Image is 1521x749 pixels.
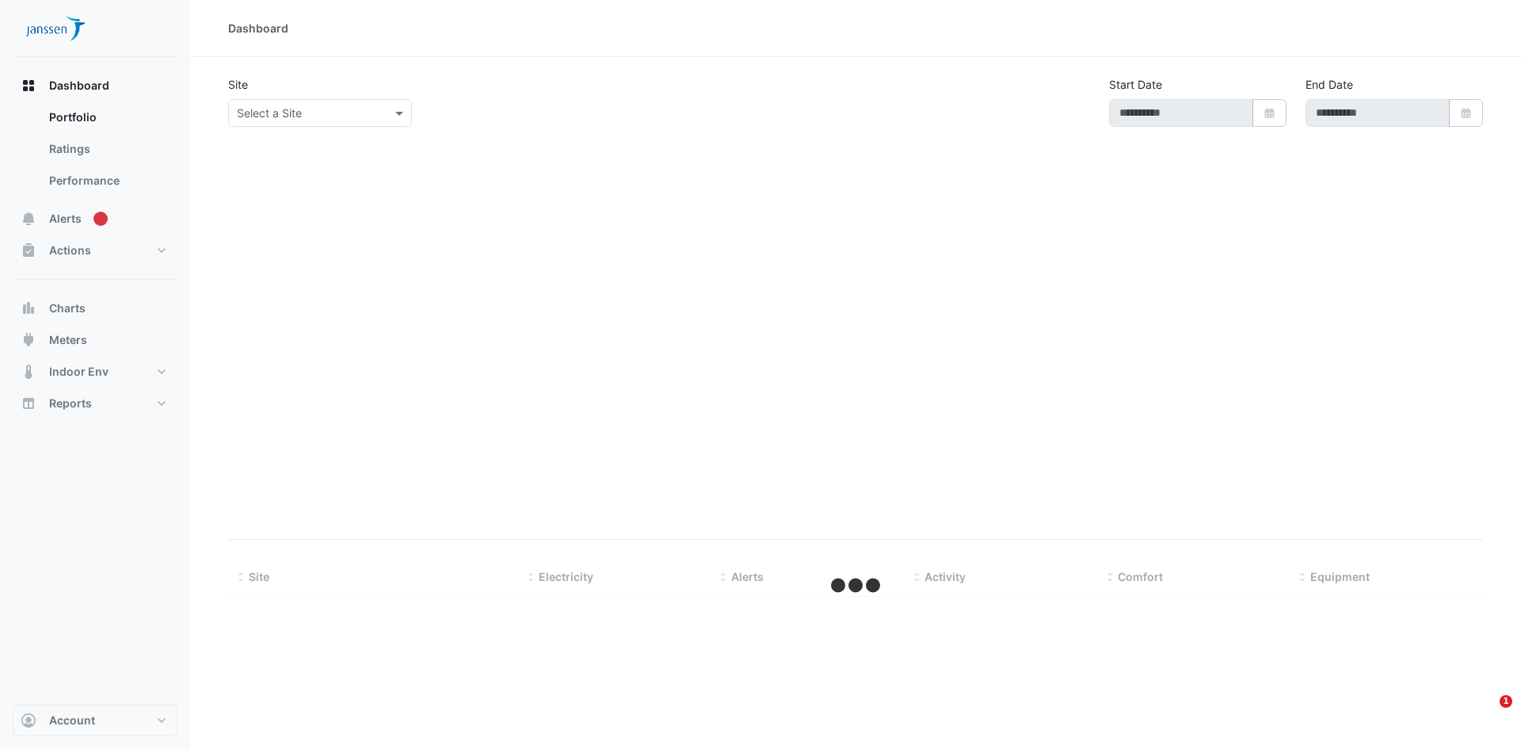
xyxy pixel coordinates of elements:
[1500,695,1512,708] span: 1
[49,396,92,411] span: Reports
[21,364,36,380] app-icon: Indoor Env
[13,324,177,356] button: Meters
[1310,570,1370,583] span: Equipment
[13,705,177,736] button: Account
[13,356,177,388] button: Indoor Env
[21,396,36,411] app-icon: Reports
[49,300,86,316] span: Charts
[21,300,36,316] app-icon: Charts
[924,570,966,583] span: Activity
[13,388,177,419] button: Reports
[49,211,82,227] span: Alerts
[49,713,95,728] span: Account
[1306,76,1353,93] label: End Date
[13,101,177,203] div: Dashboard
[539,570,593,583] span: Electricity
[21,211,36,227] app-icon: Alerts
[19,13,90,44] img: Company Logo
[21,332,36,348] app-icon: Meters
[13,203,177,235] button: Alerts
[13,235,177,266] button: Actions
[1118,570,1163,583] span: Comfort
[93,212,108,226] div: Tooltip anchor
[249,570,269,583] span: Site
[36,165,177,197] a: Performance
[1467,695,1505,733] iframe: Intercom live chat
[49,332,87,348] span: Meters
[1109,76,1162,93] label: Start Date
[228,20,288,36] div: Dashboard
[228,76,248,93] label: Site
[21,78,36,94] app-icon: Dashboard
[36,101,177,133] a: Portfolio
[13,70,177,101] button: Dashboard
[49,243,91,258] span: Actions
[49,364,109,380] span: Indoor Env
[13,292,177,324] button: Charts
[21,243,36,258] app-icon: Actions
[731,570,764,583] span: Alerts
[36,133,177,165] a: Ratings
[49,78,109,94] span: Dashboard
